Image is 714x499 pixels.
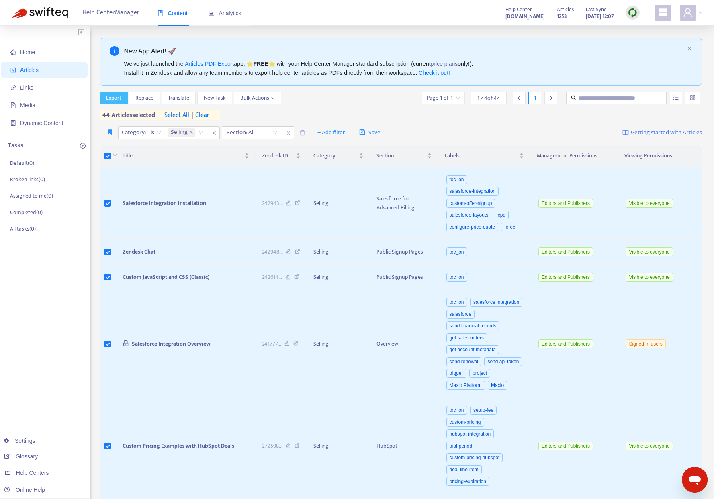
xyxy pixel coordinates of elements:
img: Swifteq [12,7,68,18]
span: book [158,10,163,16]
span: down [113,153,117,157]
span: 242948 ... [262,247,283,256]
span: Maxio [488,381,507,390]
span: toc_on [446,175,467,184]
a: Settings [4,438,35,444]
span: Help Centers [16,470,49,476]
td: Overview [370,290,438,398]
p: Tasks [8,141,23,151]
span: New Task [204,94,226,102]
span: Articles [20,67,39,73]
span: Visible to everyone [626,442,673,450]
span: custom-pricing [446,418,484,427]
a: Glossary [4,453,38,460]
img: image-link [622,129,629,136]
strong: [DATE] 12:07 [586,12,614,21]
span: close [209,128,219,138]
p: Broken links ( 0 ) [10,175,45,184]
a: [DOMAIN_NAME] [505,12,545,21]
span: 242943 ... [262,199,283,208]
span: Dynamic Content [20,120,63,126]
button: + Add filter [311,126,351,139]
span: Visible to everyone [626,199,673,208]
span: clear [189,110,209,120]
span: lock [123,340,129,346]
td: Selling [307,398,370,495]
span: send renewal [446,357,481,366]
a: Online Help [4,487,45,493]
span: toc_on [446,247,467,256]
span: home [10,49,16,55]
button: Replace [129,92,160,104]
span: custom-offer-signup [446,199,495,208]
span: close [189,130,193,135]
button: saveSave [353,126,387,139]
span: right [548,95,554,101]
span: Category : [119,127,147,139]
span: deal-line-item [446,465,482,474]
span: Title [123,151,243,160]
a: Check it out! [419,70,450,76]
span: configure-price-quote [446,223,498,231]
button: unordered-list [670,92,682,104]
span: Category [313,151,357,160]
span: salesforce-layouts [446,211,492,219]
span: send financial records [446,321,500,330]
span: close [283,128,294,138]
span: Media [20,102,35,108]
span: Bulk Actions [240,94,275,102]
div: 1 [528,92,541,104]
a: Articles PDF Export [185,61,234,67]
span: 272598 ... [262,442,282,450]
span: Maxio Platform [446,381,485,390]
span: is [151,127,162,139]
span: get sales orders [446,333,487,342]
span: Labels [445,151,518,160]
span: file-image [10,102,16,108]
span: Analytics [209,10,241,16]
div: New App Alert! 🚀 [124,46,684,56]
td: Public Signup Pages [370,265,438,290]
span: Save [359,128,381,137]
span: 44 articles selected [100,110,155,120]
button: close [687,46,692,51]
th: Labels [438,145,530,167]
a: Getting started with Articles [622,126,702,139]
span: left [516,95,522,101]
span: force [501,223,518,231]
span: container [10,120,16,126]
td: Selling [307,290,370,398]
button: Export [100,92,128,104]
td: Selling [307,167,370,240]
span: salesforce-integration [446,187,499,196]
span: Replace [135,94,153,102]
iframe: Button to launch messaging window [682,467,708,493]
th: Section [370,145,438,167]
span: | [192,110,194,121]
button: New Task [197,92,232,104]
span: Home [20,49,35,55]
span: Salesforce Integration Installation [123,198,206,208]
button: Translate [162,92,196,104]
span: Links [20,84,33,91]
span: toc_on [446,273,467,282]
td: Selling [307,240,370,265]
span: salesforce [446,310,475,319]
td: Public Signup Pages [370,240,438,265]
span: appstore [658,8,668,17]
span: select all [164,110,189,120]
p: All tasks ( 0 ) [10,225,36,233]
span: Editors and Publishers [538,199,593,208]
span: Help Center [505,5,532,14]
span: Signed-in users [626,339,665,348]
td: HubSpot [370,398,438,495]
span: Content [158,10,188,16]
span: 241777 ... [262,339,281,348]
span: Last Sync [586,5,606,14]
span: Visible to everyone [626,247,673,256]
span: info-circle [110,46,119,56]
span: pricing-expiration [446,477,489,486]
p: Completed ( 0 ) [10,208,43,217]
span: Editors and Publishers [538,247,593,256]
